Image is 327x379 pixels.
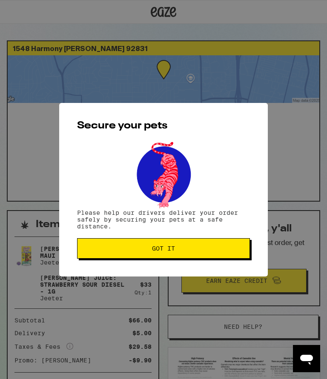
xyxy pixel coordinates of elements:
span: Got it [152,245,175,251]
img: pets [129,140,198,209]
button: Got it [77,238,250,259]
iframe: Button to launch messaging window [293,345,320,372]
p: Please help our drivers deliver your order safely by securing your pets at a safe distance. [77,209,250,230]
h2: Secure your pets [77,121,250,131]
